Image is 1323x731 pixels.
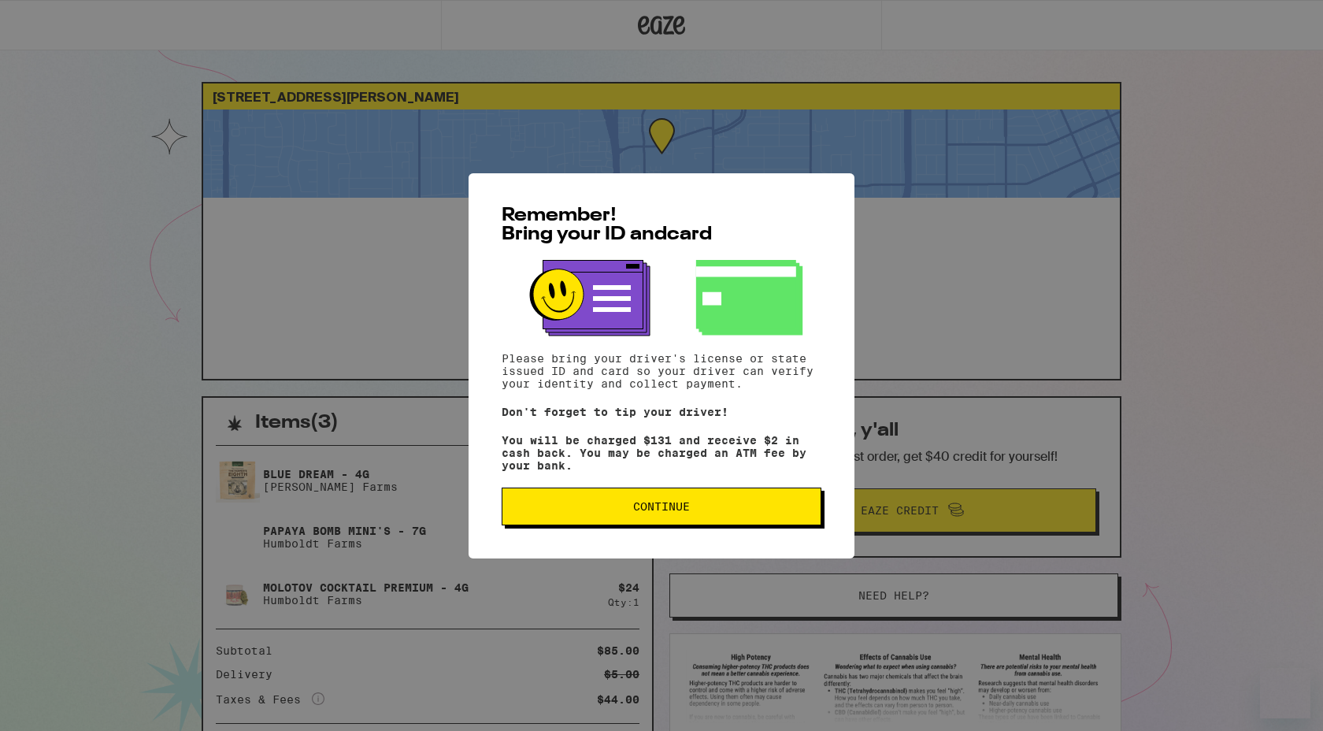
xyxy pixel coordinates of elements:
[502,406,821,418] p: Don't forget to tip your driver!
[502,434,821,472] p: You will be charged $131 and receive $2 in cash back. You may be charged an ATM fee by your bank.
[502,488,821,525] button: Continue
[502,352,821,390] p: Please bring your driver's license or state issued ID and card so your driver can verify your ide...
[1260,668,1310,718] iframe: Button to launch messaging window
[502,206,712,244] span: Remember! Bring your ID and card
[633,501,690,512] span: Continue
